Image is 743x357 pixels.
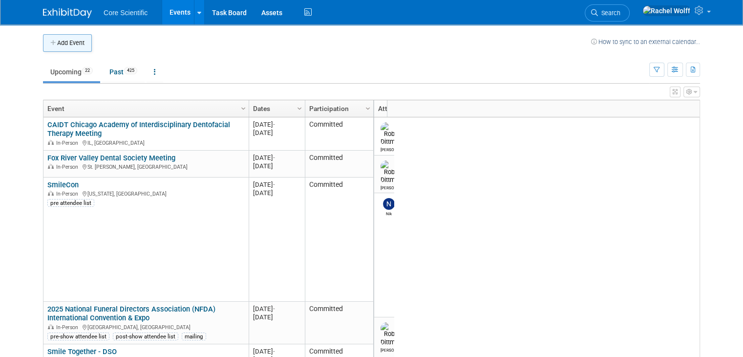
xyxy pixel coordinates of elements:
[82,67,93,74] span: 22
[47,120,230,138] a: CAIDT Chicago Academy of Interdisciplinary Dentofacial Therapy Meeting
[381,160,405,184] img: Robert Dittmann
[43,34,92,52] button: Add Event
[253,347,300,356] div: [DATE]
[309,100,367,117] a: Participation
[239,105,247,112] span: Column Settings
[48,191,54,196] img: In-Person Event
[598,9,620,17] span: Search
[273,154,275,161] span: -
[48,164,54,169] img: In-Person Event
[585,4,630,22] a: Search
[47,189,244,198] div: [US_STATE], [GEOGRAPHIC_DATA]
[43,8,92,18] img: ExhibitDay
[381,346,398,353] div: Robert Dittmann
[296,105,303,112] span: Column Settings
[48,324,54,329] img: In-Person Event
[253,129,300,137] div: [DATE]
[273,305,275,312] span: -
[253,154,300,162] div: [DATE]
[273,348,275,355] span: -
[56,164,81,170] span: In-Person
[381,322,405,346] img: Robert Dittmann
[47,162,244,171] div: St. [PERSON_NAME], [GEOGRAPHIC_DATA]
[47,154,175,162] a: Fox River Valley Dental Society Meeting
[381,146,398,152] div: Robert Dittmann
[305,151,373,178] td: Committed
[47,305,215,323] a: 2025 National Funeral Directors Association (NFDA) International Convention & Expo
[113,333,178,340] div: post-show attendee list
[305,178,373,302] td: Committed
[47,333,109,340] div: pre-show attendee list
[182,333,206,340] div: mailing
[253,305,300,313] div: [DATE]
[56,191,81,197] span: In-Person
[381,122,405,146] img: Robert Dittmann
[47,199,94,207] div: pre attendee list
[48,140,54,145] img: In-Person Event
[273,121,275,128] span: -
[253,189,300,197] div: [DATE]
[253,100,298,117] a: Dates
[104,9,148,17] span: Core Scientific
[47,347,117,356] a: Smile Together - DSO
[381,210,398,216] div: Nik Koelblinger
[591,38,700,45] a: How to sync to an external calendar...
[253,180,300,189] div: [DATE]
[102,63,145,81] a: Past425
[378,100,466,117] a: Attendees
[363,100,374,115] a: Column Settings
[47,100,242,117] a: Event
[253,120,300,129] div: [DATE]
[305,117,373,151] td: Committed
[56,324,81,331] span: In-Person
[238,100,249,115] a: Column Settings
[383,198,395,210] img: Nik Koelblinger
[381,184,398,190] div: Robert Dittmann
[47,180,79,189] a: SmileCon
[305,302,373,344] td: Committed
[253,162,300,170] div: [DATE]
[295,100,305,115] a: Column Settings
[43,63,100,81] a: Upcoming22
[273,181,275,188] span: -
[124,67,137,74] span: 425
[253,313,300,321] div: [DATE]
[642,5,691,16] img: Rachel Wolff
[364,105,372,112] span: Column Settings
[47,323,244,331] div: [GEOGRAPHIC_DATA], [GEOGRAPHIC_DATA]
[47,138,244,147] div: IL, [GEOGRAPHIC_DATA]
[56,140,81,146] span: In-Person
